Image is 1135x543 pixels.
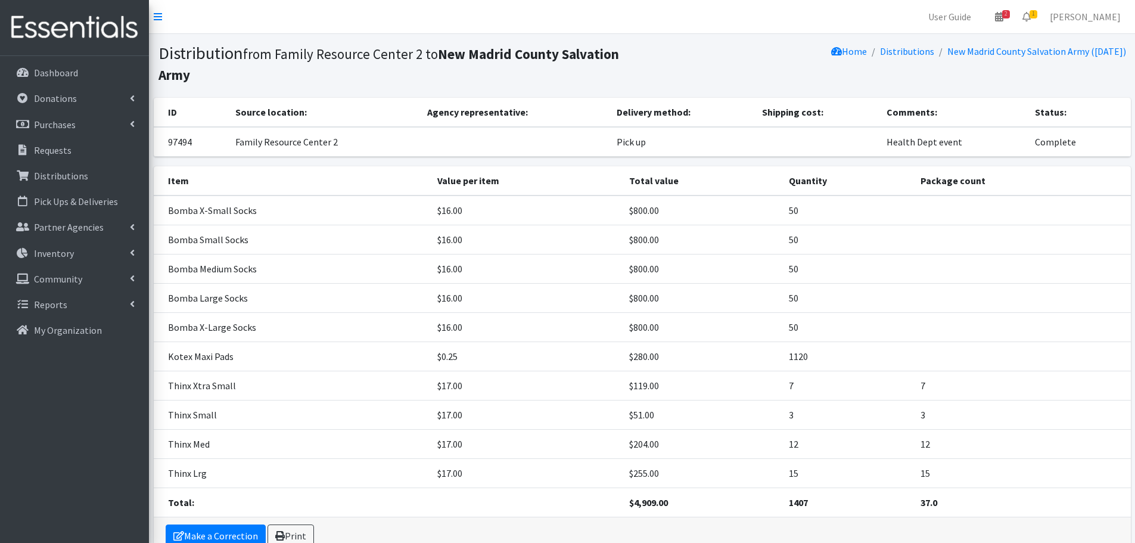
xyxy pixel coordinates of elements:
[5,86,144,110] a: Donations
[154,284,431,313] td: Bomba Large Socks
[5,318,144,342] a: My Organization
[789,497,808,508] strong: 1407
[34,119,76,131] p: Purchases
[34,247,74,259] p: Inventory
[782,166,913,196] th: Quantity
[154,255,431,284] td: Bomba Medium Socks
[782,196,913,225] td: 50
[158,45,619,83] small: from Family Resource Center 2 to
[430,284,621,313] td: $16.00
[430,225,621,255] td: $16.00
[1028,127,1131,157] td: Complete
[5,61,144,85] a: Dashboard
[154,166,431,196] th: Item
[5,215,144,239] a: Partner Agencies
[158,45,619,83] b: New Madrid County Salvation Army
[913,459,1130,488] td: 15
[622,284,782,313] td: $800.00
[34,92,77,104] p: Donations
[5,293,144,317] a: Reports
[158,43,638,84] h1: Distribution
[782,284,913,313] td: 50
[782,430,913,459] td: 12
[154,371,431,401] td: Thinx Xtra Small
[622,225,782,255] td: $800.00
[1013,5,1040,29] a: 1
[430,430,621,459] td: $17.00
[913,430,1130,459] td: 12
[610,98,755,127] th: Delivery method:
[154,98,228,127] th: ID
[34,221,104,233] p: Partner Agencies
[430,371,621,401] td: $17.00
[880,45,934,57] a: Distributions
[5,241,144,265] a: Inventory
[622,401,782,430] td: $51.00
[34,324,102,336] p: My Organization
[154,459,431,488] td: Thinx Lrg
[228,98,421,127] th: Source location:
[622,196,782,225] td: $800.00
[430,166,621,196] th: Value per item
[1002,10,1010,18] span: 2
[168,497,194,508] strong: Total:
[755,98,879,127] th: Shipping cost:
[34,196,118,207] p: Pick Ups & Deliveries
[154,225,431,255] td: Bomba Small Socks
[5,138,144,162] a: Requests
[34,144,71,156] p: Requests
[420,98,610,127] th: Agency representative:
[782,459,913,488] td: 15
[913,166,1130,196] th: Package count
[5,267,144,291] a: Community
[622,166,782,196] th: Total value
[430,255,621,284] td: $16.00
[622,371,782,401] td: $119.00
[782,342,913,371] td: 1120
[879,98,1028,127] th: Comments:
[34,67,78,79] p: Dashboard
[154,401,431,430] td: Thinx Small
[5,164,144,188] a: Distributions
[430,401,621,430] td: $17.00
[622,313,782,342] td: $800.00
[831,45,867,57] a: Home
[782,255,913,284] td: 50
[34,273,82,285] p: Community
[782,313,913,342] td: 50
[879,127,1028,157] td: Health Dept event
[5,113,144,136] a: Purchases
[430,313,621,342] td: $16.00
[622,459,782,488] td: $255.00
[154,313,431,342] td: Bomba X-Large Socks
[34,170,88,182] p: Distributions
[985,5,1013,29] a: 2
[154,342,431,371] td: Kotex Maxi Pads
[154,196,431,225] td: Bomba X-Small Socks
[1030,10,1037,18] span: 1
[154,127,228,157] td: 97494
[622,255,782,284] td: $800.00
[34,299,67,311] p: Reports
[5,190,144,213] a: Pick Ups & Deliveries
[622,342,782,371] td: $280.00
[430,342,621,371] td: $0.25
[782,401,913,430] td: 3
[782,371,913,401] td: 7
[921,497,937,508] strong: 37.0
[919,5,981,29] a: User Guide
[1028,98,1131,127] th: Status:
[629,497,668,508] strong: $4,909.00
[622,430,782,459] td: $204.00
[430,459,621,488] td: $17.00
[913,371,1130,401] td: 7
[5,8,144,48] img: HumanEssentials
[154,430,431,459] td: Thinx Med
[430,196,621,225] td: $16.00
[610,127,755,157] td: Pick up
[782,225,913,255] td: 50
[228,127,421,157] td: Family Resource Center 2
[947,45,1126,57] a: New Madrid County Salvation Army ([DATE])
[913,401,1130,430] td: 3
[1040,5,1130,29] a: [PERSON_NAME]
